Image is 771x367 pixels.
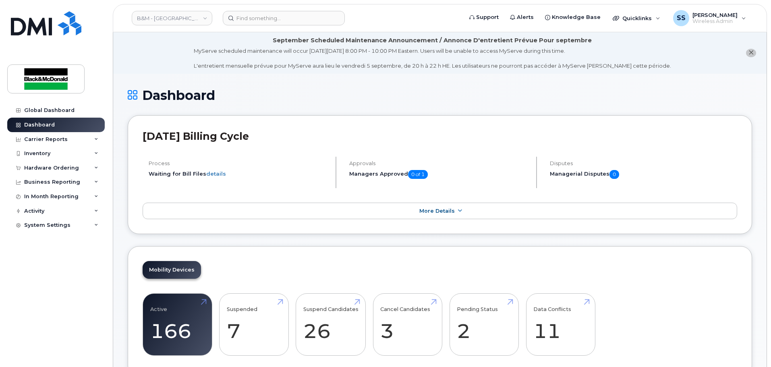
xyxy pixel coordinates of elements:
[227,298,281,351] a: Suspended 7
[419,208,455,214] span: More Details
[143,130,737,142] h2: [DATE] Billing Cycle
[408,170,428,179] span: 0 of 1
[149,160,329,166] h4: Process
[273,36,592,45] div: September Scheduled Maintenance Announcement / Annonce D'entretient Prévue Pour septembre
[349,170,529,179] h5: Managers Approved
[746,49,756,57] button: close notification
[150,298,205,351] a: Active 166
[149,170,329,178] li: Waiting for Bill Files
[609,170,619,179] span: 0
[349,160,529,166] h4: Approvals
[533,298,588,351] a: Data Conflicts 11
[457,298,511,351] a: Pending Status 2
[550,170,737,179] h5: Managerial Disputes
[206,170,226,177] a: details
[194,47,671,70] div: MyServe scheduled maintenance will occur [DATE][DATE] 8:00 PM - 10:00 PM Eastern. Users will be u...
[143,261,201,279] a: Mobility Devices
[303,298,359,351] a: Suspend Candidates 26
[380,298,435,351] a: Cancel Candidates 3
[550,160,737,166] h4: Disputes
[128,88,752,102] h1: Dashboard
